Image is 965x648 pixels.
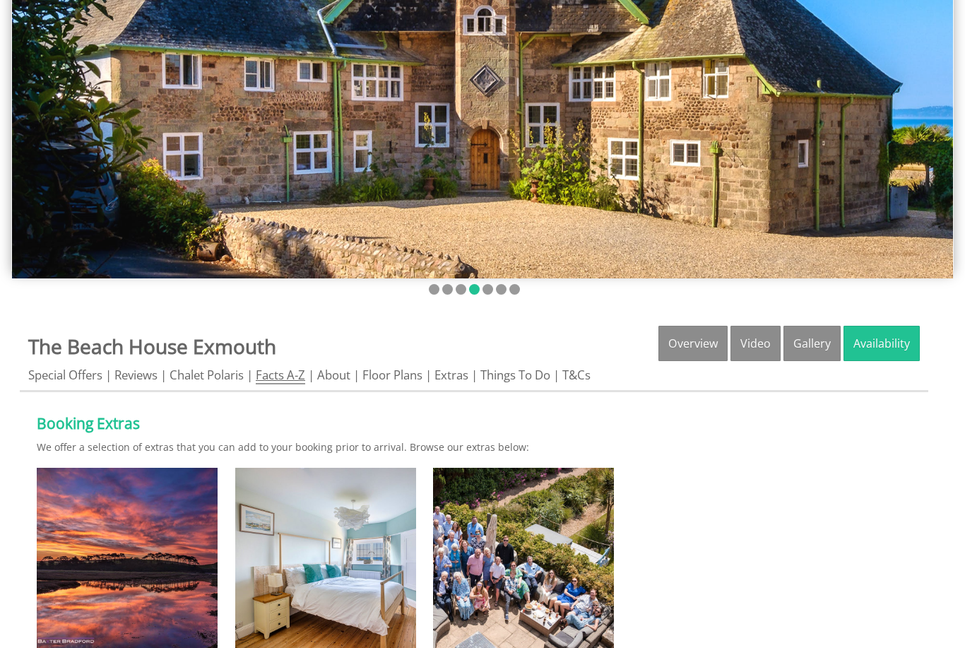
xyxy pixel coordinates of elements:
[480,367,550,383] a: Things To Do
[317,367,350,383] a: About
[783,326,841,361] a: Gallery
[843,326,920,361] a: Availability
[658,326,728,361] a: Overview
[28,367,102,383] a: Special Offers
[170,367,244,383] a: Chalet Polaris
[37,440,614,454] p: We offer a selection of extras that you can add to your booking prior to arrival. Browse our extr...
[434,367,468,383] a: Extras
[562,367,591,383] a: T&Cs
[362,367,422,383] a: Floor Plans
[730,326,781,361] a: Video
[256,367,305,384] a: Facts A-Z
[37,413,140,433] a: Booking Extras
[28,333,276,360] a: The Beach House Exmouth
[114,367,158,383] a: Reviews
